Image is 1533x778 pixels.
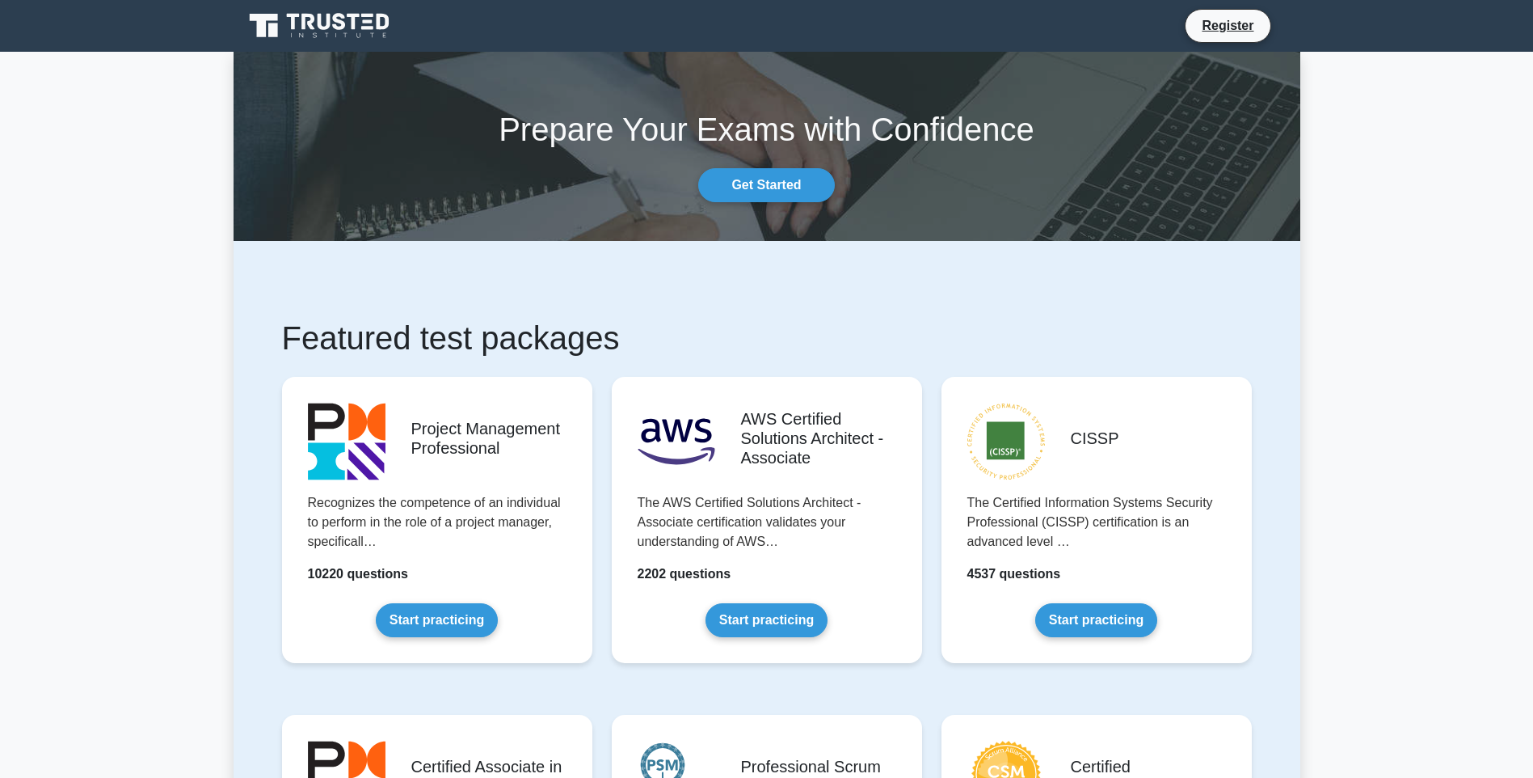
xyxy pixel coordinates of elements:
[376,603,498,637] a: Start practicing
[1192,15,1263,36] a: Register
[234,110,1300,149] h1: Prepare Your Exams with Confidence
[698,168,834,202] a: Get Started
[282,319,1252,357] h1: Featured test packages
[1035,603,1157,637] a: Start practicing
[705,603,828,637] a: Start practicing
